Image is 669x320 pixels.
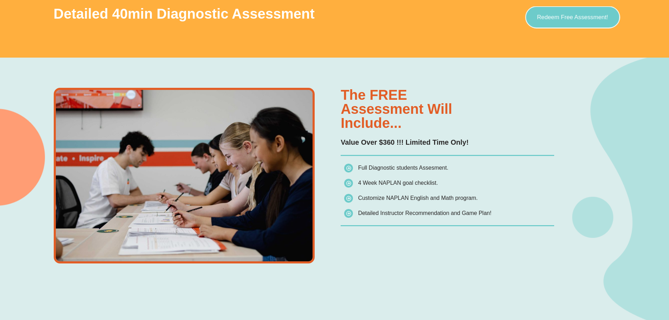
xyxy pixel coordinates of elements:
img: icon-list.png [344,179,353,188]
span: Full Diagnostic students Assesment. [358,165,448,171]
span: Redeem Free Assessment! [537,14,608,20]
p: Value Over $360 !!! Limited Time Only! [341,137,554,148]
h3: The FREE assessment will include... [341,88,554,130]
h3: Detailed 40min Diagnostic Assessment [54,7,433,21]
img: icon-list.png [344,164,353,172]
span: 4 Week NAPLAN goal checklist. [358,180,438,186]
span: Detailed Instructor Recommendation and Game Plan! [358,210,492,216]
img: icon-list.png [344,194,353,203]
iframe: Chat Widget [552,241,669,320]
img: icon-list.png [344,209,353,218]
span: Customize NAPLAN English and Math program. [358,195,478,201]
a: Redeem Free Assessment! [525,6,620,28]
